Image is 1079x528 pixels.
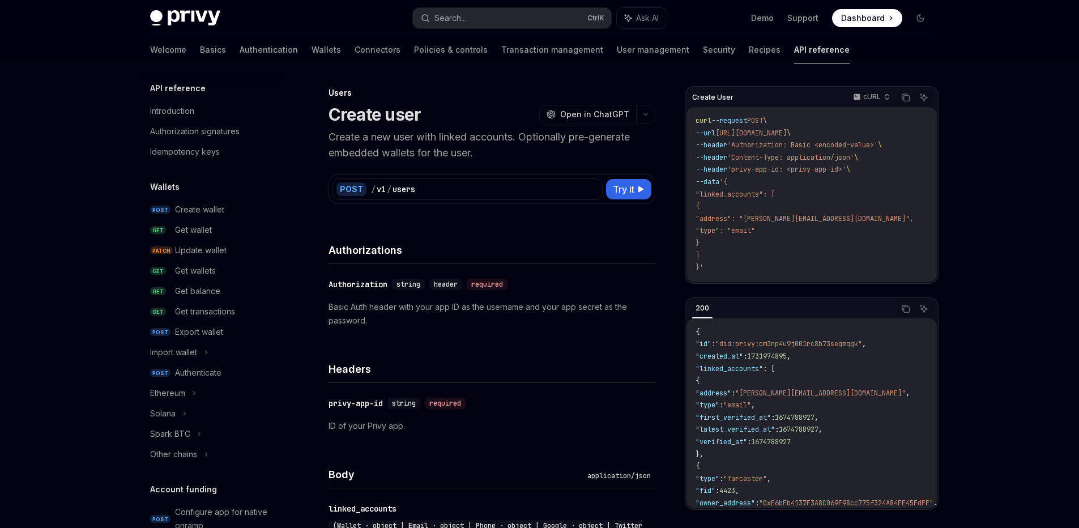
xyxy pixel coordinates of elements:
div: Update wallet [175,244,227,257]
div: / [371,184,376,195]
a: Dashboard [832,9,902,27]
span: PATCH [150,246,173,255]
span: Create User [692,93,733,102]
button: Copy the contents from the code block [898,90,913,105]
span: 'Content-Type: application/json' [727,153,854,162]
span: "email" [723,401,751,410]
span: "did:privy:cm3np4u9j001rc8b73seqmqqk" [715,339,862,348]
div: application/json [583,470,655,482]
h1: Create user [329,104,421,125]
div: POST [336,182,366,196]
button: Open in ChatGPT [539,105,636,124]
h5: API reference [150,82,206,95]
span: "created_at" [696,352,743,361]
span: : [719,401,723,410]
span: POST [150,328,170,337]
span: "address" [696,389,731,398]
span: "latest_verified_at" [696,425,775,434]
div: users [393,184,415,195]
div: Get balance [175,284,220,298]
span: string [392,399,416,408]
div: privy-app-id [329,398,383,409]
div: Introduction [150,104,194,118]
div: linked_accounts [329,503,396,514]
a: GETGet balance [141,281,286,301]
a: PATCHUpdate wallet [141,240,286,261]
a: POSTExport wallet [141,322,286,342]
a: User management [617,36,689,63]
button: Ask AI [617,8,667,28]
div: Users [329,87,655,99]
div: Spark BTC [150,427,190,441]
span: "type" [696,401,719,410]
button: Try it [606,179,651,199]
a: POSTCreate wallet [141,199,286,220]
span: [URL][DOMAIN_NAME] [715,129,787,138]
div: 200 [692,301,713,315]
span: , [751,401,755,410]
span: : [731,389,735,398]
a: Security [703,36,735,63]
span: : [715,486,719,495]
button: Toggle dark mode [911,9,929,27]
span: "first_verified_at" [696,413,771,422]
span: '{ [719,177,727,186]
span: --header [696,165,727,174]
div: Authenticate [175,366,221,380]
span: 'Authorization: Basic <encoded-value>' [727,140,878,150]
span: ] [696,251,700,260]
span: 1674788927 [751,437,791,446]
div: Get transactions [175,305,235,318]
span: "0xE6bFb4137F3A8C069F98cc775f324A84FE45FdFF" [759,499,933,508]
a: Welcome [150,36,186,63]
span: : [743,352,747,361]
a: GETGet wallet [141,220,286,240]
div: Solana [150,407,176,420]
a: Support [787,12,818,24]
span: : [747,437,751,446]
h4: Authorizations [329,242,655,258]
span: \ [878,140,882,150]
div: v1 [377,184,386,195]
span: : [ [763,364,775,373]
span: POST [747,116,763,125]
div: Import wallet [150,346,197,359]
div: Create wallet [175,203,224,216]
span: string [396,280,420,289]
p: Create a new user with linked accounts. Optionally pre-generate embedded wallets for the user. [329,129,655,161]
span: "type": "email" [696,226,755,235]
span: "type" [696,474,719,483]
span: POST [150,515,170,523]
span: POST [150,206,170,214]
div: Idempotency keys [150,145,220,159]
a: Transaction management [501,36,603,63]
button: Search...CtrlK [413,8,611,28]
span: 1731974895 [747,352,787,361]
img: dark logo [150,10,220,26]
span: POST [150,369,170,377]
span: { [696,376,700,385]
span: : [775,425,779,434]
a: GETGet transactions [141,301,286,322]
div: required [425,398,466,409]
button: Ask AI [916,90,931,105]
a: GETGet wallets [141,261,286,281]
p: Basic Auth header with your app ID as the username and your app secret as the password. [329,300,655,327]
span: }' [696,263,703,272]
p: ID of your Privy app. [329,419,655,433]
span: "fid" [696,486,715,495]
button: Copy the contents from the code block [898,301,913,316]
span: : [711,339,715,348]
span: header [434,280,458,289]
div: Export wallet [175,325,223,339]
span: "linked_accounts": [ [696,190,775,199]
span: Try it [613,182,634,196]
span: "[PERSON_NAME][EMAIL_ADDRESS][DOMAIN_NAME]" [735,389,906,398]
span: "id" [696,339,711,348]
h4: Body [329,467,583,482]
span: \ [854,153,858,162]
span: { [696,202,700,211]
h5: Account funding [150,483,217,496]
span: "linked_accounts" [696,364,763,373]
h4: Headers [329,361,655,377]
